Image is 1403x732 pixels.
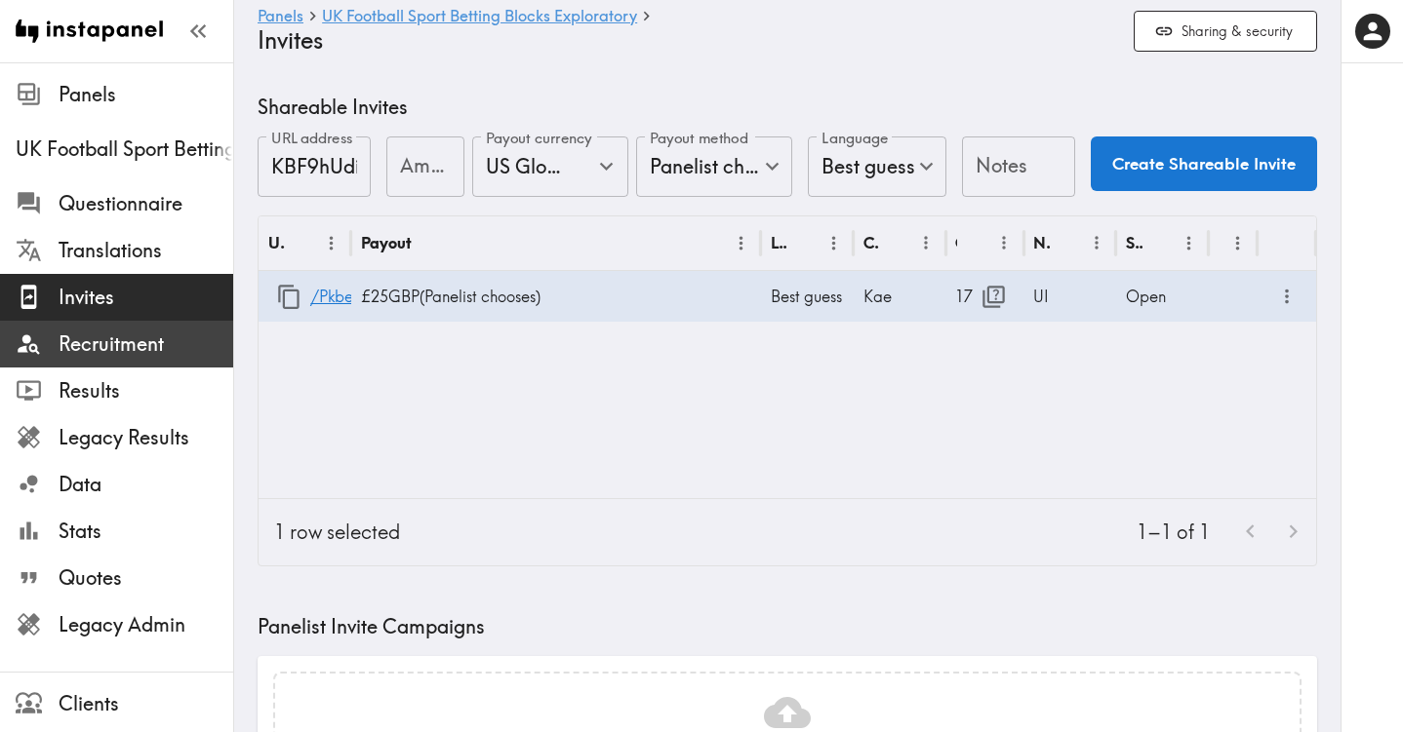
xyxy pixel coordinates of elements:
button: Sort [1052,228,1082,258]
button: Menu [911,228,942,258]
span: Data [59,471,233,498]
button: Menu [316,228,346,258]
label: Payout method [650,128,748,149]
span: Panels [59,81,233,108]
button: Menu [1174,228,1204,258]
span: Legacy Results [59,424,233,451]
button: Menu [726,228,756,258]
div: Panelist chooses [636,136,792,197]
div: Open [1116,271,1209,322]
h4: Invites [258,26,1118,55]
button: Sort [959,228,989,258]
div: Best guess [808,136,946,197]
div: Status [1126,233,1142,252]
label: Language [822,128,888,149]
label: Payout currency [486,128,592,149]
button: Menu [989,228,1020,258]
div: £25 GBP ( Panelist chooses ) [351,271,761,322]
span: Results [59,377,233,405]
button: Menu [1223,228,1253,258]
a: /PkbeGbMum [310,272,411,322]
span: Recruitment [59,330,233,358]
div: URL [268,233,285,252]
span: Clients [59,690,233,717]
div: 1 row selected [274,519,400,546]
div: UI [1023,271,1116,322]
button: Open [591,151,621,181]
label: URL address [271,128,353,149]
div: Kae [854,271,946,322]
button: Sort [287,228,317,258]
div: Language [771,233,787,252]
span: Questionnaire [59,190,233,217]
button: Sharing & security [1134,11,1317,53]
button: Sort [881,228,911,258]
span: Translations [59,237,233,264]
h5: Panelist Invite Campaigns [258,613,1317,640]
button: Menu [1082,228,1112,258]
a: UK Football Sport Betting Blocks Exploratory [322,8,637,26]
span: Legacy Admin [59,611,233,638]
button: Sort [1221,228,1251,258]
span: UK Football Sport Betting Blocks Exploratory [16,135,233,163]
div: Notes [1033,233,1050,252]
div: Payout [361,233,412,252]
p: 1–1 of 1 [1137,519,1210,546]
div: 17 [955,272,1014,322]
div: Opens [955,233,957,252]
button: Sort [414,228,444,258]
div: Creator [863,233,880,252]
span: Stats [59,518,233,545]
a: Panels [258,8,303,26]
span: Invites [59,284,233,311]
button: Create Shareable Invite [1091,136,1317,191]
div: Best guess [761,271,854,322]
button: more [1271,281,1303,313]
button: Menu [819,228,849,258]
button: Sort [788,228,819,258]
h5: Shareable Invites [258,94,1317,121]
span: Quotes [59,564,233,592]
button: Sort [1144,228,1175,258]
